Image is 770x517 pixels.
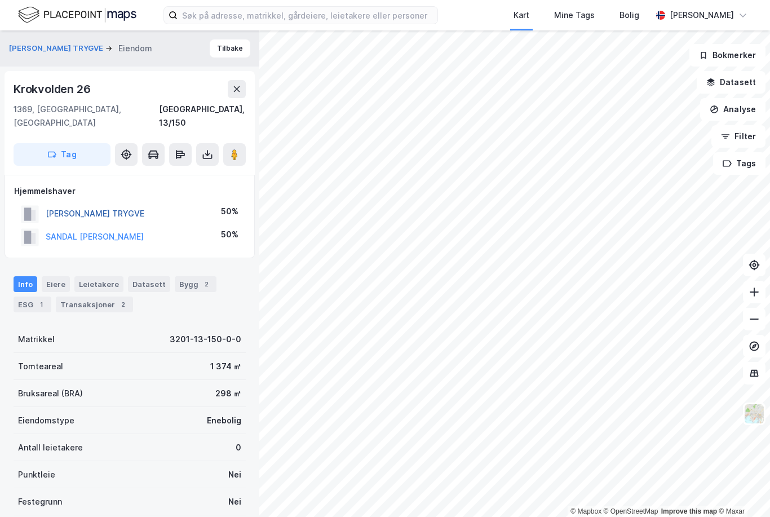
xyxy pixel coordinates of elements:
div: Transaksjoner [56,297,133,312]
div: 2 [117,299,129,310]
div: Bruksareal (BRA) [18,387,83,400]
div: Hjemmelshaver [14,184,245,198]
button: Bokmerker [689,44,765,67]
a: Improve this map [661,507,717,515]
div: Mine Tags [554,8,595,22]
button: Tilbake [210,39,250,58]
div: 1369, [GEOGRAPHIC_DATA], [GEOGRAPHIC_DATA] [14,103,159,130]
div: ESG [14,297,51,312]
div: Eiendom [118,42,152,55]
div: Festegrunn [18,495,62,509]
div: Kontrollprogram for chat [714,463,770,517]
button: Filter [711,125,765,148]
button: Datasett [697,71,765,94]
button: Tag [14,143,110,166]
div: 1 374 ㎡ [210,360,241,373]
div: Bygg [175,276,216,292]
div: 298 ㎡ [215,387,241,400]
div: [GEOGRAPHIC_DATA], 13/150 [159,103,246,130]
div: Leietakere [74,276,123,292]
div: Eiere [42,276,70,292]
button: Tags [713,152,765,175]
img: logo.f888ab2527a4732fd821a326f86c7f29.svg [18,5,136,25]
div: 0 [236,441,241,454]
div: Kart [514,8,529,22]
div: Nei [228,468,241,481]
div: 2 [201,279,212,290]
div: [PERSON_NAME] [670,8,734,22]
input: Søk på adresse, matrikkel, gårdeiere, leietakere eller personer [178,7,437,24]
div: Krokvolden 26 [14,80,92,98]
div: Eiendomstype [18,414,74,427]
div: Bolig [619,8,639,22]
div: 50% [221,228,238,241]
div: Datasett [128,276,170,292]
div: 3201-13-150-0-0 [170,333,241,346]
div: Info [14,276,37,292]
div: Matrikkel [18,333,55,346]
div: Enebolig [207,414,241,427]
a: Mapbox [570,507,601,515]
div: Nei [228,495,241,509]
iframe: Chat Widget [714,463,770,517]
div: Antall leietakere [18,441,83,454]
a: OpenStreetMap [604,507,658,515]
button: [PERSON_NAME] TRYGVE [9,43,105,54]
img: Z [744,403,765,425]
button: Analyse [700,98,765,121]
div: Punktleie [18,468,55,481]
div: 1 [36,299,47,310]
div: Tomteareal [18,360,63,373]
div: 50% [221,205,238,218]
